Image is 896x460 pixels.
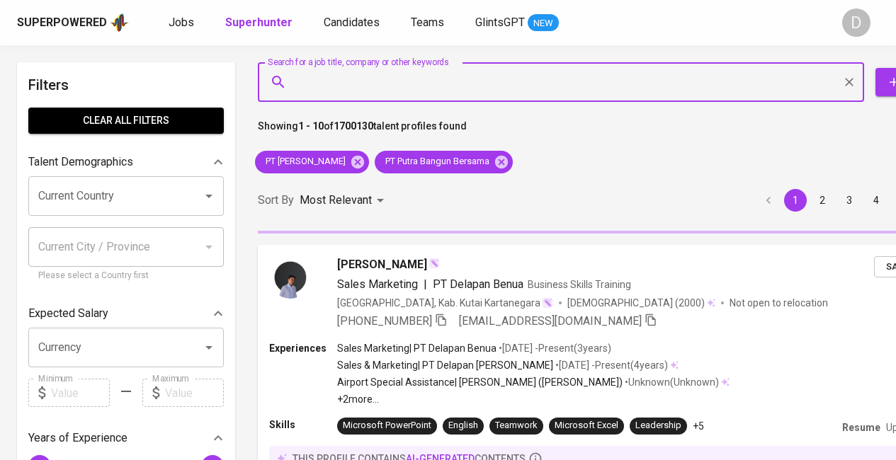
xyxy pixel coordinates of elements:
b: 1700130 [334,120,373,132]
div: Years of Experience [28,424,224,452]
p: Sort By [258,192,294,209]
p: +5 [693,419,704,433]
p: • [DATE] - Present ( 3 years ) [497,341,611,355]
span: GlintsGPT [475,16,525,29]
a: Candidates [324,14,382,32]
span: Sales Marketing [337,277,418,291]
p: Sales Marketing | PT Delapan Benua [337,341,497,355]
p: Talent Demographics [28,154,133,171]
img: magic_wand.svg [429,258,440,269]
span: Candidates [324,16,380,29]
p: Most Relevant [300,192,372,209]
a: Superhunter [225,14,295,32]
img: app logo [110,12,129,33]
p: Please select a Country first [38,269,214,283]
div: Microsoft PowerPoint [343,419,431,432]
p: • [DATE] - Present ( 4 years ) [553,358,668,372]
p: Expected Salary [28,305,108,322]
button: Go to page 2 [811,189,834,212]
b: Superhunter [225,16,293,29]
span: [EMAIL_ADDRESS][DOMAIN_NAME] [459,314,642,328]
span: Teams [411,16,444,29]
div: (2000) [567,296,715,310]
div: English [448,419,478,432]
div: Expected Salary [28,299,224,328]
a: Jobs [169,14,197,32]
a: Teams [411,14,447,32]
button: Open [199,338,219,357]
button: Go to page 3 [838,189,861,212]
span: PT Delapan Benua [433,277,523,291]
p: +2 more ... [337,392,730,406]
button: Go to page 4 [865,189,888,212]
p: Resume [842,420,880,435]
p: • Unknown ( Unknown ) [623,375,719,389]
input: Value [165,379,224,407]
span: Clear All filters [40,112,212,130]
button: page 1 [784,189,807,212]
span: Jobs [169,16,194,29]
span: | [424,276,427,293]
p: Skills [269,418,337,432]
button: Open [199,186,219,206]
img: magic_wand.svg [542,297,553,309]
span: PT [PERSON_NAME] [255,155,354,168]
div: D [842,8,871,37]
span: [PHONE_NUMBER] [337,314,432,328]
span: [DEMOGRAPHIC_DATA] [567,296,675,310]
div: Leadership [635,419,681,432]
div: Teamwork [495,419,538,432]
div: PT [PERSON_NAME] [255,151,369,173]
button: Clear [839,72,859,92]
p: Not open to relocation [730,296,828,310]
div: Talent Demographics [28,148,224,176]
img: da4078d12ab308876276c9a890a72bad.png [269,256,312,299]
span: NEW [528,16,559,30]
h6: Filters [28,74,224,96]
p: Sales & Marketing | PT Delapan [PERSON_NAME] [337,358,553,372]
div: PT Putra Bangun Bersama [375,151,513,173]
p: Airport Special Assistance | [PERSON_NAME] ([PERSON_NAME]) [337,375,623,389]
p: Experiences [269,341,337,355]
div: Microsoft Excel [555,419,618,432]
a: Superpoweredapp logo [17,12,129,33]
input: Value [51,379,110,407]
div: Most Relevant [300,188,389,214]
span: PT Putra Bangun Bersama [375,155,498,168]
div: [GEOGRAPHIC_DATA], Kab. Kutai Kartanegara [337,296,553,310]
p: Showing of talent profiles found [258,119,467,145]
span: Business Skills Training [528,279,631,290]
b: 1 - 10 [298,120,324,132]
div: Superpowered [17,15,107,31]
p: Years of Experience [28,430,127,447]
span: [PERSON_NAME] [337,256,427,273]
button: Clear All filters [28,108,224,134]
a: GlintsGPT NEW [475,14,559,32]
